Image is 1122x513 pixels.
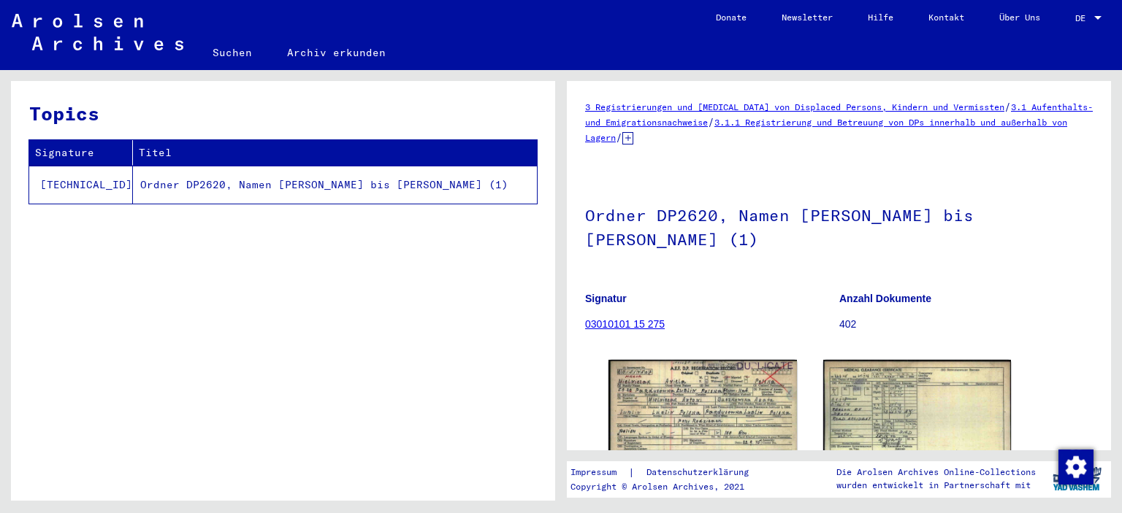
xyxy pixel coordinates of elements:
td: [TECHNICAL_ID] [29,166,133,204]
a: Impressum [570,465,628,480]
p: 402 [839,317,1093,332]
img: 001.jpg [608,360,797,478]
img: Arolsen_neg.svg [12,14,183,50]
a: Suchen [195,35,270,70]
p: Die Arolsen Archives Online-Collections [836,466,1036,479]
div: | [570,465,766,480]
b: Signatur [585,293,627,304]
a: 3.1.1 Registrierung und Betreuung von DPs innerhalb und außerhalb von Lagern [585,117,1067,143]
th: Titel [133,140,537,166]
h3: Topics [29,99,536,128]
img: Zustimmung ändern [1058,450,1094,485]
span: / [708,115,714,128]
th: Signature [29,140,133,166]
img: yv_logo.png [1050,460,1104,497]
a: Archiv erkunden [270,35,403,70]
p: Copyright © Arolsen Archives, 2021 [570,480,766,493]
td: Ordner DP2620, Namen [PERSON_NAME] bis [PERSON_NAME] (1) [133,166,537,204]
a: Datenschutzerklärung [635,465,766,480]
p: wurden entwickelt in Partnerschaft mit [836,479,1036,492]
b: Anzahl Dokumente [839,293,931,304]
h1: Ordner DP2620, Namen [PERSON_NAME] bis [PERSON_NAME] (1) [585,182,1093,270]
span: / [1004,100,1011,113]
span: DE [1075,13,1091,23]
span: / [616,131,622,144]
a: 03010101 15 275 [585,318,665,330]
img: 002.jpg [823,360,1012,479]
a: 3 Registrierungen und [MEDICAL_DATA] von Displaced Persons, Kindern und Vermissten [585,101,1004,112]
